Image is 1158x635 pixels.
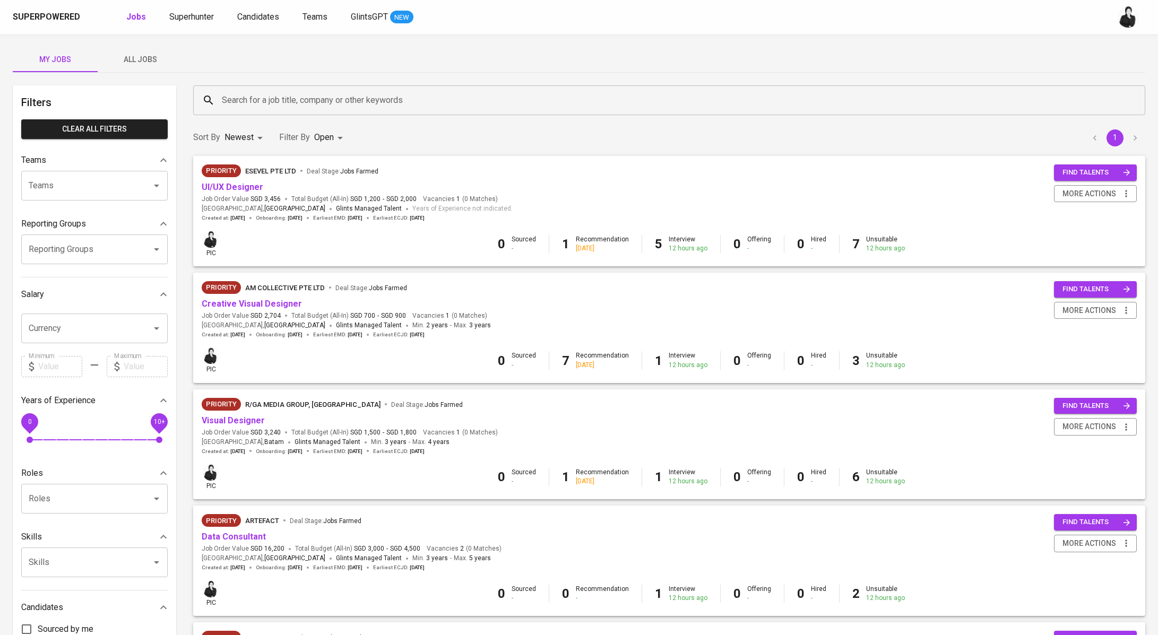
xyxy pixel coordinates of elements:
[250,311,281,320] span: SGD 2,704
[351,12,388,22] span: GlintsGPT
[811,361,826,370] div: -
[733,586,741,601] b: 0
[498,353,505,368] b: 0
[202,428,281,437] span: Job Order Value
[852,353,860,368] b: 3
[811,585,826,603] div: Hired
[409,437,410,448] span: -
[230,564,245,571] span: [DATE]
[250,544,284,553] span: SGD 16,200
[811,244,826,253] div: -
[512,477,536,486] div: -
[576,594,629,603] div: -
[733,237,741,251] b: 0
[512,585,536,603] div: Sourced
[454,554,491,562] span: Max.
[288,214,303,222] span: [DATE]
[423,195,498,204] span: Vacancies ( 0 Matches )
[576,361,629,370] div: [DATE]
[426,321,448,329] span: 2 years
[512,468,536,486] div: Sourced
[852,237,860,251] b: 7
[811,351,826,369] div: Hired
[562,469,569,484] b: 1
[410,331,425,338] span: [DATE]
[1062,304,1116,317] span: more actions
[202,463,220,491] div: pic
[202,514,241,527] div: New Job received from Demand Team
[1054,185,1137,203] button: more actions
[383,195,384,204] span: -
[1054,418,1137,436] button: more actions
[1062,537,1116,550] span: more actions
[390,12,413,23] span: NEW
[13,11,80,23] div: Superpowered
[279,131,310,144] p: Filter By
[202,346,220,374] div: pic
[426,554,448,562] span: 3 years
[1054,514,1137,530] button: find talents
[390,544,420,553] span: SGD 4,500
[314,128,347,147] div: Open
[202,553,325,564] span: [GEOGRAPHIC_DATA] ,
[21,213,168,234] div: Reporting Groups
[811,477,826,486] div: -
[149,555,164,570] button: Open
[797,237,805,251] b: 0
[1054,164,1137,181] button: find talents
[323,517,361,525] span: Jobs Farmed
[655,469,662,484] b: 1
[104,53,176,66] span: All Jobs
[866,477,905,486] div: 12 hours ago
[852,586,860,601] b: 2
[412,554,448,562] span: Min.
[1062,167,1130,179] span: find talents
[19,53,91,66] span: My Jobs
[498,237,505,251] b: 0
[348,564,362,571] span: [DATE]
[313,331,362,338] span: Earliest EMD :
[313,214,362,222] span: Earliest EMD :
[811,235,826,253] div: Hired
[230,214,245,222] span: [DATE]
[348,331,362,338] span: [DATE]
[576,468,629,486] div: Recommendation
[811,594,826,603] div: -
[412,204,513,214] span: Years of Experience not indicated.
[1118,6,1139,28] img: medwi@glints.com
[250,428,281,437] span: SGD 3,240
[21,530,42,543] p: Skills
[512,351,536,369] div: Sourced
[852,469,860,484] b: 6
[202,166,241,176] span: Priority
[348,448,362,455] span: [DATE]
[202,532,266,542] a: Data Consultant
[747,235,771,253] div: Offering
[747,585,771,603] div: Offering
[866,361,905,370] div: 12 hours ago
[747,468,771,486] div: Offering
[245,517,279,525] span: Artefact
[21,284,168,305] div: Salary
[412,321,448,329] span: Min.
[21,394,96,407] p: Years of Experience
[295,544,420,553] span: Total Budget (All-In)
[369,284,407,292] span: Jobs Farmed
[866,235,905,253] div: Unsuitable
[655,237,662,251] b: 5
[1062,400,1130,412] span: find talents
[245,284,325,292] span: AM Collective Pte Ltd
[153,417,165,425] span: 10+
[410,564,425,571] span: [DATE]
[202,544,284,553] span: Job Order Value
[202,437,284,448] span: [GEOGRAPHIC_DATA] ,
[21,119,168,139] button: Clear All filters
[149,491,164,506] button: Open
[256,448,303,455] span: Onboarding :
[354,544,384,553] span: SGD 3,000
[21,390,168,411] div: Years of Experience
[1062,420,1116,433] span: more actions
[21,218,86,230] p: Reporting Groups
[747,477,771,486] div: -
[1054,398,1137,414] button: find talents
